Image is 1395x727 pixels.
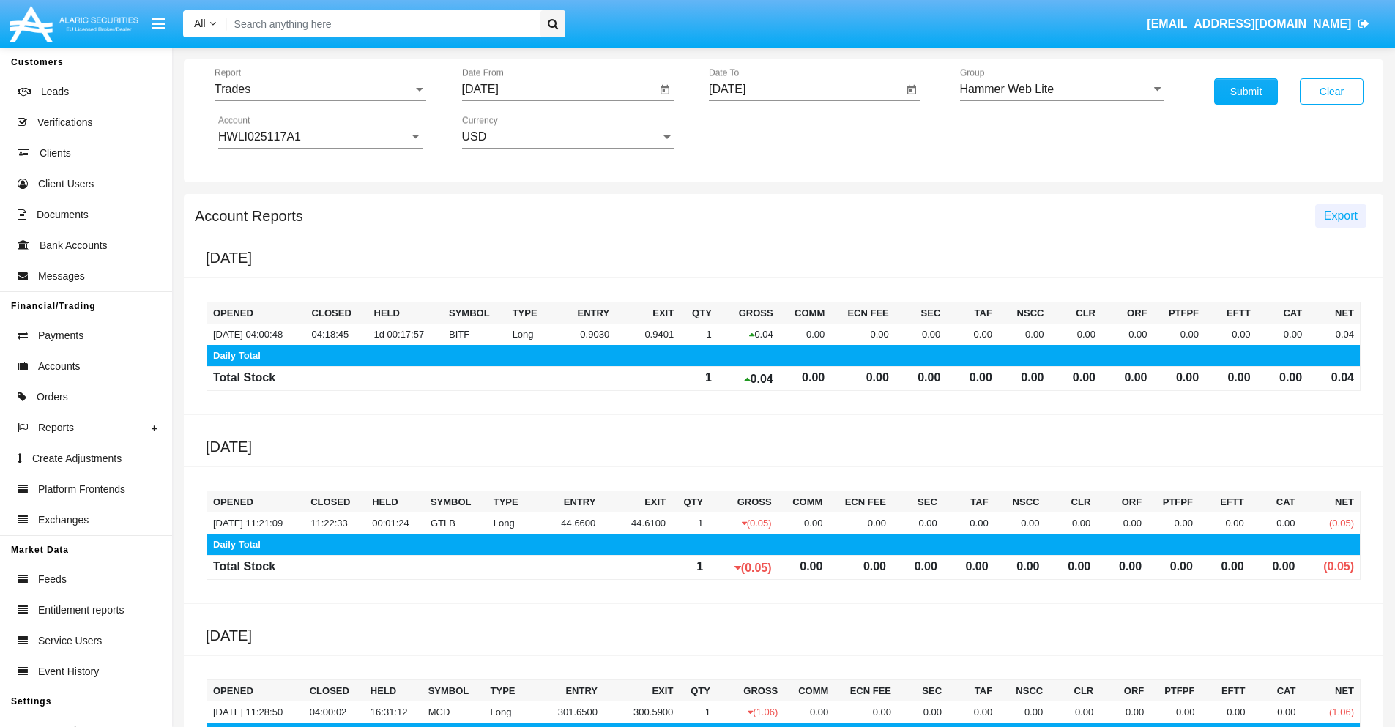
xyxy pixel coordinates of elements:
span: Trades [215,83,250,95]
th: NET [1302,680,1361,702]
td: (0.05) [709,556,777,580]
td: 0.00 [946,367,998,391]
th: Type [507,302,551,324]
th: Qty [679,680,716,702]
td: (0.05) [1301,556,1361,580]
td: 1d 00:17:57 [368,324,443,345]
td: Long [488,512,532,534]
td: 0.00 [1101,367,1153,391]
td: 0.00 [994,512,1046,534]
td: 1 [680,367,718,391]
td: 0.00 [943,556,994,580]
h5: Account Reports [195,210,303,222]
span: Leads [41,84,69,100]
td: 0.00 [1200,701,1251,723]
td: 0.00 [1096,556,1147,580]
span: Accounts [38,359,81,374]
th: Opened [207,302,306,324]
span: Service Users [38,633,102,649]
span: Clients [40,146,71,161]
th: Qty [680,302,718,324]
th: Entry [532,491,602,513]
button: Submit [1214,78,1278,105]
td: 0.04 [1308,367,1360,391]
th: CLR [1045,491,1096,513]
span: Reports [38,420,74,436]
th: SEC [897,680,948,702]
td: 0.00 [778,512,829,534]
h5: [DATE] [206,438,1383,455]
th: TAF [948,680,998,702]
td: 0.00 [1101,324,1153,345]
th: ORF [1101,302,1153,324]
th: Exit [615,302,680,324]
th: CAT [1257,302,1309,324]
th: Comm [778,491,829,513]
a: All [183,16,227,31]
td: 0.00 [998,701,1049,723]
td: 0.00 [1147,556,1199,580]
span: Documents [37,207,89,223]
td: 0.00 [943,512,994,534]
td: 0.00 [895,367,947,391]
th: Gross [716,680,784,702]
th: PTFPF [1153,302,1205,324]
th: CAT [1250,491,1301,513]
th: Ecn Fee [834,680,897,702]
td: 0.00 [1049,367,1101,391]
td: (0.05) [709,512,777,534]
td: [DATE] 04:00:48 [207,324,306,345]
th: Held [366,491,425,513]
h5: [DATE] [206,249,1383,266]
td: 0.04 [718,367,779,391]
button: Open calendar [656,81,674,99]
th: Symbol [443,302,507,324]
img: Logo image [7,2,141,45]
span: Export [1324,209,1358,222]
td: 0.00 [897,701,948,723]
button: Export [1315,204,1366,228]
th: Gross [718,302,779,324]
span: [EMAIL_ADDRESS][DOMAIN_NAME] [1147,18,1351,30]
td: 0.00 [1147,512,1199,534]
a: [EMAIL_ADDRESS][DOMAIN_NAME] [1140,4,1377,45]
button: Clear [1300,78,1364,105]
td: 0.00 [892,556,943,580]
td: 16:31:12 [365,701,423,723]
th: ORF [1096,491,1147,513]
td: 300.5900 [603,701,679,723]
td: 0.00 [779,324,831,345]
span: Event History [38,664,99,679]
th: TAF [943,491,994,513]
td: 1 [672,512,709,534]
td: 0.00 [828,556,892,580]
td: [DATE] 11:28:50 [207,701,304,723]
span: Verifications [37,115,92,130]
th: Symbol [423,680,485,702]
th: SEC [895,302,947,324]
td: 44.6600 [532,512,602,534]
td: 0.00 [1250,512,1301,534]
th: ORF [1099,680,1150,702]
td: 0.00 [1257,324,1309,345]
td: 0.00 [1153,367,1205,391]
td: 0.9030 [551,324,615,345]
td: 04:00:02 [304,701,365,723]
h5: [DATE] [206,627,1383,644]
th: CAT [1251,680,1301,702]
span: Orders [37,389,68,405]
th: NET [1308,302,1360,324]
th: Symbol [425,491,488,513]
span: Messages [38,269,85,284]
td: 0.00 [1049,324,1101,345]
td: 0.00 [828,512,892,534]
button: Open calendar [903,81,920,99]
td: MCD [423,701,485,723]
span: Bank Accounts [40,238,108,253]
td: 0.04 [718,324,779,345]
td: 1 [680,324,718,345]
span: Feeds [38,572,67,587]
th: Held [368,302,443,324]
th: Closed [305,491,366,513]
td: 0.00 [1251,701,1301,723]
